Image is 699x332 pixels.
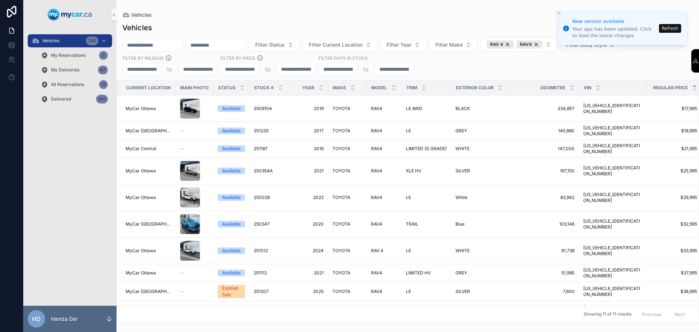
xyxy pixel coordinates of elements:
p: to [265,65,270,74]
a: RAV4 [371,289,397,294]
span: 250028 [254,195,270,200]
a: Available [218,168,245,174]
span: RAV4 [520,42,532,47]
a: BLACK [455,106,503,112]
a: 2017 [292,128,324,134]
a: RAV 4 [371,248,397,254]
a: $21,995 [651,146,697,152]
span: $38,995 [651,289,697,294]
a: RAV4 [371,221,397,227]
span: 167,150 [512,168,574,174]
a: Available [218,145,245,152]
a: Vehicles [122,11,152,19]
a: 145,880 [512,128,574,134]
a: [US_VEHICLE_IDENTIFICATION_NUMBER] [583,304,643,316]
a: 251012 [254,248,284,254]
span: 234,857 [512,106,574,112]
a: -- [180,146,209,152]
div: 0 [99,51,108,60]
span: MyCar Ottawa [126,270,156,276]
a: 51,985 [512,270,574,276]
a: [US_VEHICLE_IDENTIFICATION_NUMBER] [583,165,643,177]
button: Unselect 33 [517,40,542,48]
span: TRAIL [406,221,418,227]
a: LIMITED (G GRADE) [406,146,447,152]
span: MyCar Ottawa [126,168,156,174]
a: TRAIL [406,221,447,227]
a: TOYOTA [332,221,362,227]
a: WHITE [455,248,503,254]
span: Vehicles [131,11,152,19]
a: MyCar Ottawa [126,106,171,112]
button: Select Button [481,37,557,52]
label: Filter Days In Stock [319,55,368,61]
a: WHITE [455,146,503,152]
a: Available [218,221,245,227]
h1: Vehicles [122,23,152,33]
span: 250354A [254,168,273,174]
span: LE [406,248,411,254]
span: TOYOTA [332,106,350,112]
span: -- [180,289,184,294]
span: [US_VEHICLE_IDENTIFICATION_NUMBER] [583,267,643,279]
p: to [167,65,173,74]
a: 7,600 [512,289,574,294]
span: MyCar [GEOGRAPHIC_DATA] [126,128,171,134]
a: 2020 [292,221,324,227]
span: Filter Year [387,41,411,48]
span: TOYOTA [332,289,350,294]
span: [US_VEHICLE_IDENTIFICATION_NUMBER] [583,192,643,203]
span: 81,738 [512,248,574,254]
a: TOYOTA [332,168,362,174]
label: Filter By Mileage [122,55,164,61]
span: TOYOTA [332,195,350,200]
span: [US_VEHICLE_IDENTIFICATION_NUMBER] [583,143,643,155]
span: Regular Price [653,85,688,91]
a: GREY [455,270,503,276]
span: 251207 [254,289,269,294]
a: [US_VEHICLE_IDENTIFICATION_NUMBER] [583,218,643,230]
span: RAV 4 [371,248,383,254]
span: 2025 [292,289,324,294]
span: Showing 11 of 11 results [584,312,631,317]
div: Your app has been updated. Click to load the latest changes [572,26,657,39]
span: LE [406,289,411,294]
span: Trim [406,85,417,91]
span: Blue [455,221,465,227]
span: Current Location [126,85,171,91]
a: Available [218,270,245,276]
a: [US_VEHICLE_IDENTIFICATION_NUMBER] [583,286,643,297]
button: Select Button [429,38,478,52]
button: Select Button [380,38,426,52]
span: MyCar Ottawa [126,106,156,112]
span: Status [218,85,236,91]
span: All Reservations [51,82,84,87]
span: Filter Make [435,41,463,48]
span: RAV4 [371,270,382,276]
span: $18,995 [651,128,697,134]
span: 83,942 [512,195,574,200]
a: SILVER [455,289,503,294]
span: -- [180,270,184,276]
button: Refresh [659,24,681,33]
span: LE [406,128,411,134]
a: LE [406,128,447,134]
a: MyCar Ottawa [126,168,171,174]
a: Expired Sale [218,285,245,298]
div: Available [222,270,241,276]
span: Filter Current Location [309,41,363,48]
a: Blue [455,221,503,227]
div: New version available [572,18,657,25]
a: $33,995 [651,248,697,254]
a: Vehicles349 [28,34,112,47]
span: RAV4 [371,195,382,200]
a: MyCar [GEOGRAPHIC_DATA] [126,221,171,227]
span: MyCar Ottawa [126,195,156,200]
a: TOYOTA [332,289,362,294]
span: 2024 [292,248,324,254]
